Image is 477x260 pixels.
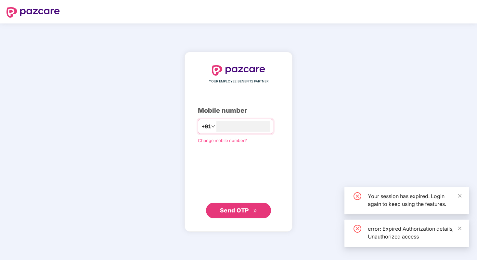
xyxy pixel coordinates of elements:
[368,192,461,208] div: Your session has expired. Login again to keep using the features.
[458,226,462,231] span: close
[354,192,361,200] span: close-circle
[220,207,249,214] span: Send OTP
[368,225,461,240] div: error: Expired Authorization details, Unauthorized access
[209,79,268,84] span: YOUR EMPLOYEE BENEFITS PARTNER
[198,138,247,143] a: Change mobile number?
[211,124,215,128] span: down
[201,123,211,131] span: +91
[212,65,265,76] img: logo
[6,7,60,18] img: logo
[354,225,361,233] span: close-circle
[458,194,462,198] span: close
[198,106,279,116] div: Mobile number
[253,209,257,213] span: double-right
[206,203,271,218] button: Send OTPdouble-right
